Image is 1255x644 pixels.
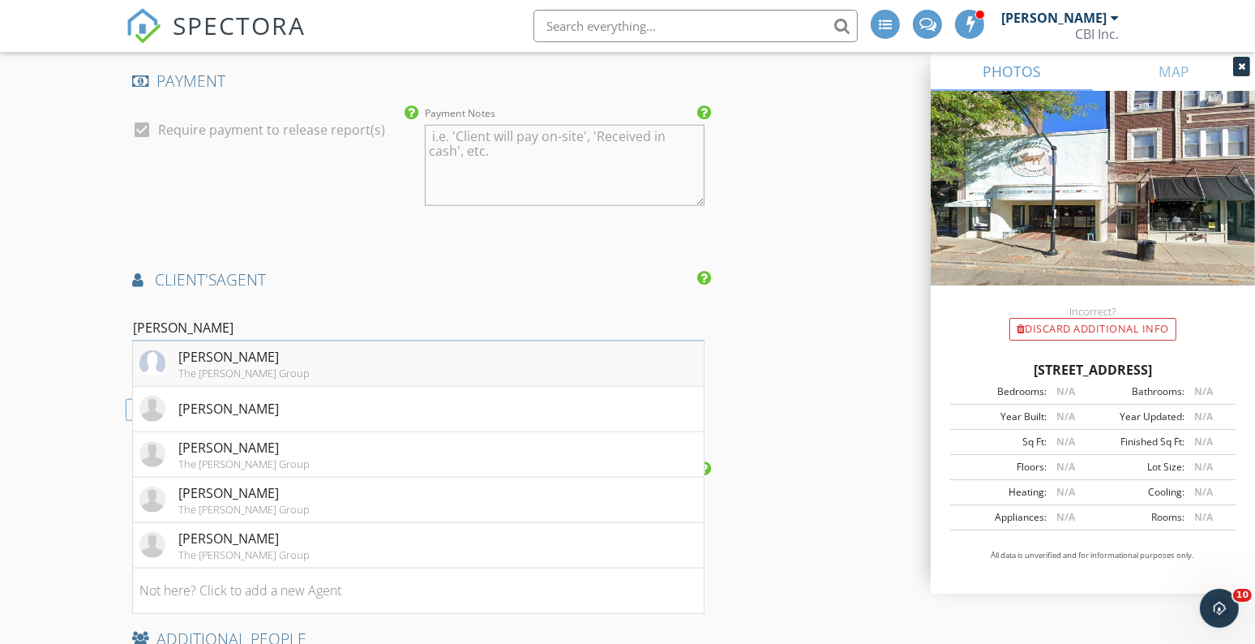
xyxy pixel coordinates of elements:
[1093,52,1255,91] a: MAP
[1056,384,1075,398] span: N/A
[1093,435,1184,449] div: Finished Sq Ft:
[1056,485,1075,499] span: N/A
[139,396,165,422] img: default-user-f0147aede5fd5fa78ca7ade42f37bd4542148d508eef1c3d3ea960f66861d68b.jpg
[1233,589,1252,602] span: 10
[1093,485,1184,500] div: Cooling:
[931,52,1093,91] a: PHOTOS
[178,503,310,516] div: The [PERSON_NAME] Group
[178,529,310,548] div: [PERSON_NAME]
[1001,10,1107,26] div: [PERSON_NAME]
[126,399,313,421] div: ADD ADDITIONAL AGENT
[1194,485,1213,499] span: N/A
[178,347,310,367] div: [PERSON_NAME]
[132,269,705,290] h4: AGENT
[1194,510,1213,524] span: N/A
[955,435,1047,449] div: Sq Ft:
[178,367,310,380] div: The [PERSON_NAME] Group
[155,268,216,290] span: client's
[955,510,1047,525] div: Appliances:
[126,22,306,56] a: SPECTORA
[533,10,858,42] input: Search everything...
[139,532,165,558] img: default-user-f0147aede5fd5fa78ca7ade42f37bd4542148d508eef1c3d3ea960f66861d68b.jpg
[1093,510,1184,525] div: Rooms:
[178,457,310,470] div: The [PERSON_NAME] Group
[178,483,310,503] div: [PERSON_NAME]
[132,71,705,92] h4: PAYMENT
[173,8,306,42] span: SPECTORA
[1075,26,1119,42] div: CBI Inc.
[178,548,310,561] div: The [PERSON_NAME] Group
[1194,384,1213,398] span: N/A
[139,487,165,513] img: default-user-f0147aede5fd5fa78ca7ade42f37bd4542148d508eef1c3d3ea960f66861d68b.jpg
[133,569,704,614] li: Not here? Click to add a new Agent
[955,460,1047,474] div: Floors:
[1056,410,1075,423] span: N/A
[139,350,165,376] img: missing-agent-photo.jpg
[178,438,310,457] div: [PERSON_NAME]
[955,410,1047,424] div: Year Built:
[139,441,165,467] img: default-user-f0147aede5fd5fa78ca7ade42f37bd4542148d508eef1c3d3ea960f66861d68b.jpg
[1194,435,1213,449] span: N/A
[1093,410,1184,424] div: Year Updated:
[1009,318,1176,341] div: Discard Additional info
[1056,435,1075,449] span: N/A
[132,315,705,341] input: Search for an Agent
[931,305,1255,318] div: Incorrect?
[1200,589,1239,628] iframe: Intercom live chat
[955,384,1047,399] div: Bedrooms:
[1194,410,1213,423] span: N/A
[950,550,1236,561] p: All data is unverified and for informational purposes only.
[931,91,1255,324] img: streetview
[1056,460,1075,474] span: N/A
[126,8,161,44] img: The Best Home Inspection Software - Spectora
[955,485,1047,500] div: Heating:
[950,360,1236,380] div: [STREET_ADDRESS]
[1056,510,1075,524] span: N/A
[1093,460,1184,474] div: Lot Size:
[178,399,279,419] div: [PERSON_NAME]
[1194,460,1213,474] span: N/A
[1093,384,1184,399] div: Bathrooms:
